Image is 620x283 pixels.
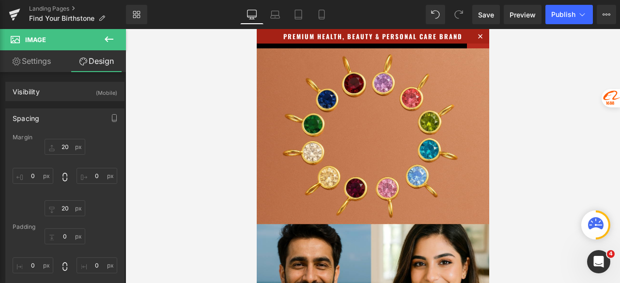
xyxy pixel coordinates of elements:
input: 0 [13,257,53,273]
input: 0 [45,228,85,244]
a: New Library [126,5,147,24]
div: Visibility [13,82,40,96]
a: Preview [504,5,542,24]
span: Save [478,10,494,20]
div: Margin [13,134,117,141]
div: (Mobile) [96,82,117,98]
a: Landing Pages [29,5,126,13]
span: Publish [551,11,575,18]
input: 0 [45,200,85,216]
span: Preview [510,10,536,20]
input: 0 [77,168,117,184]
input: 0 [77,257,117,273]
span: Image [25,36,46,44]
span: 4 [607,250,615,258]
div: Spacing [13,109,39,122]
input: 0 [45,139,85,155]
button: Redo [449,5,468,24]
a: Design [65,50,128,72]
a: Desktop [240,5,263,24]
a: Mobile [310,5,333,24]
button: Undo [426,5,445,24]
span: Find Your Birthstone [29,15,94,22]
a: Laptop [263,5,287,24]
iframe: Intercom live chat [587,250,610,273]
input: 0 [13,168,53,184]
button: More [597,5,616,24]
div: Padding [13,223,117,230]
button: Publish [545,5,593,24]
a: Tablet [287,5,310,24]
